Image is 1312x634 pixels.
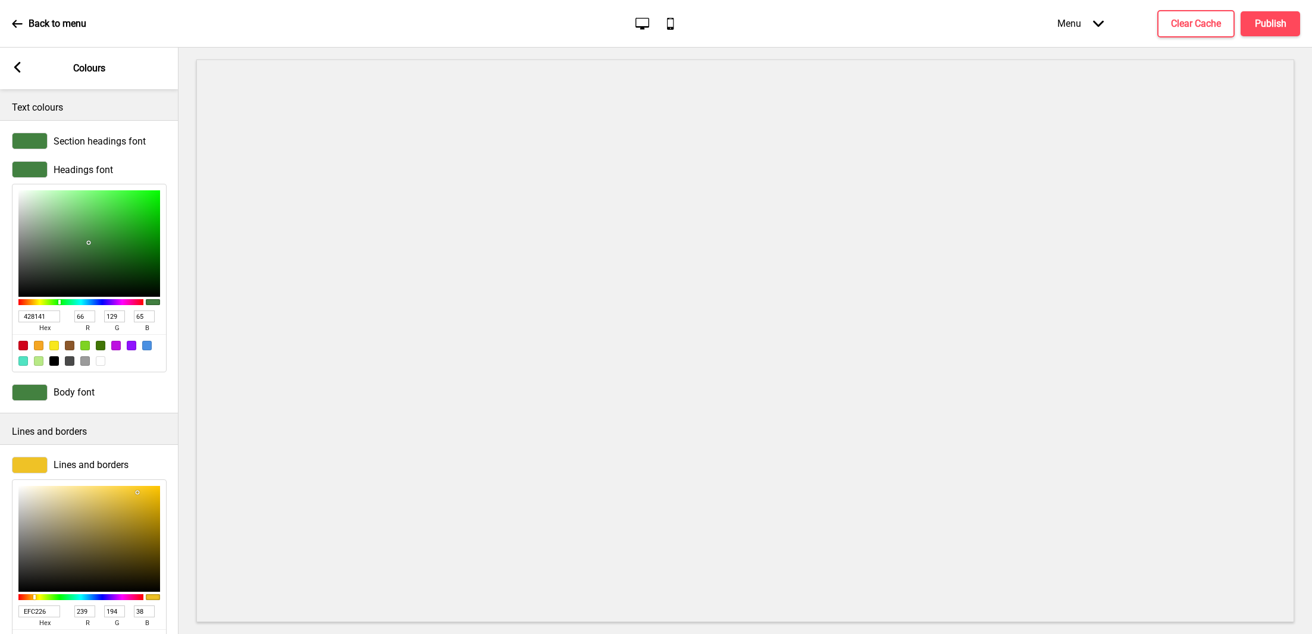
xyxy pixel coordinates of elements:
span: Headings font [54,164,113,175]
div: #D0021B [18,341,28,350]
span: hex [18,617,71,629]
span: r [74,322,101,334]
p: Back to menu [29,17,86,30]
button: Publish [1241,11,1300,36]
p: Text colours [12,101,167,114]
span: g [104,322,130,334]
div: #7ED321 [80,341,90,350]
span: g [104,617,130,629]
div: #000000 [49,356,59,366]
div: Menu [1045,6,1116,41]
div: #8B572A [65,341,74,350]
div: #BD10E0 [111,341,121,350]
div: #B8E986 [34,356,43,366]
span: hex [18,322,71,334]
button: Clear Cache [1157,10,1235,37]
div: #50E3C2 [18,356,28,366]
div: Headings font [12,161,167,178]
span: b [134,322,160,334]
div: #F8E71C [49,341,59,350]
a: Back to menu [12,8,86,40]
div: #F5A623 [34,341,43,350]
h4: Clear Cache [1171,17,1221,30]
div: #4A90E2 [142,341,152,350]
span: Body font [54,387,95,398]
div: Section headings font [12,133,167,149]
div: #4A4A4A [65,356,74,366]
span: r [74,617,101,629]
div: #9B9B9B [80,356,90,366]
div: #417505 [96,341,105,350]
div: #FFFFFF [96,356,105,366]
div: #9013FE [127,341,136,350]
span: Section headings font [54,136,146,147]
p: Lines and borders [12,425,167,438]
span: Lines and borders [54,459,129,470]
div: Body font [12,384,167,401]
h4: Publish [1255,17,1286,30]
div: Lines and borders [12,457,167,473]
p: Colours [73,62,105,75]
span: b [134,617,160,629]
